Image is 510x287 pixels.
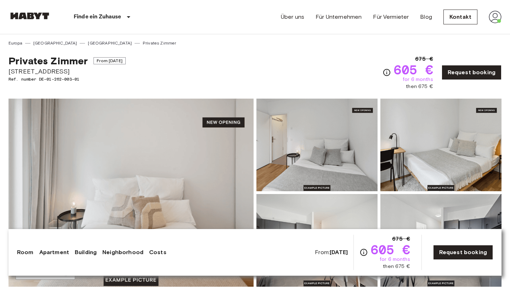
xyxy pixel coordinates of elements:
[8,55,88,67] span: Privates Zimmer
[8,12,51,19] img: Habyt
[433,245,493,260] a: Request booking
[380,256,410,263] span: for 6 months
[403,76,433,83] span: for 6 months
[383,263,410,270] span: then 675 €
[17,248,34,257] a: Room
[256,99,378,191] img: Picture of unit DE-01-262-003-01
[8,99,254,287] img: Marketing picture of unit DE-01-262-003-01
[330,249,348,256] b: [DATE]
[373,13,409,21] a: Für Vermieter
[88,40,132,46] a: [GEOGRAPHIC_DATA]
[489,11,501,23] img: avatar
[442,65,501,80] a: Request booking
[406,83,433,90] span: then 675 €
[316,13,362,21] a: Für Unternehmen
[8,40,22,46] a: Europa
[359,248,368,257] svg: Check cost overview for full price breakdown. Please note that discounts apply to new joiners onl...
[102,248,143,257] a: Neighborhood
[380,99,501,191] img: Picture of unit DE-01-262-003-01
[415,55,433,63] span: 675 €
[281,13,304,21] a: Über uns
[371,243,410,256] span: 605 €
[149,248,166,257] a: Costs
[443,10,477,24] a: Kontakt
[8,67,126,76] span: [STREET_ADDRESS]
[392,235,410,243] span: 675 €
[382,68,391,77] svg: Check cost overview for full price breakdown. Please note that discounts apply to new joiners onl...
[39,248,69,257] a: Apartment
[380,194,501,287] img: Picture of unit DE-01-262-003-01
[33,40,77,46] a: [GEOGRAPHIC_DATA]
[420,13,432,21] a: Blog
[143,40,176,46] a: Privates Zimmer
[256,194,378,287] img: Picture of unit DE-01-262-003-01
[93,57,126,64] span: From [DATE]
[394,63,433,76] span: 605 €
[315,248,348,256] span: From:
[8,76,126,82] span: Ref. number DE-01-262-003-01
[75,248,97,257] a: Building
[74,13,121,21] p: Finde ein Zuhause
